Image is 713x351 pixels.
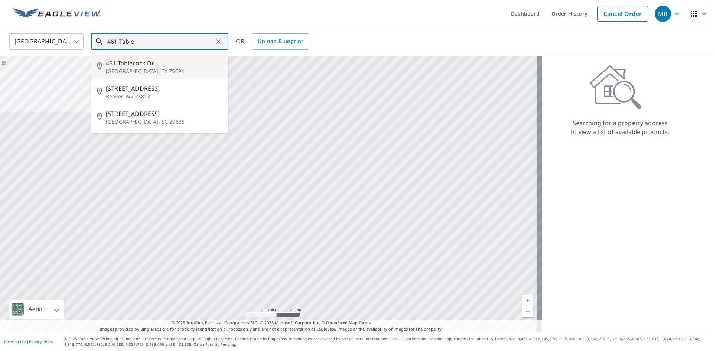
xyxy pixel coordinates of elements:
a: Upload Blueprint [252,33,309,50]
div: OR [236,33,309,50]
a: Current Level 5, Zoom Out [522,306,533,317]
p: [GEOGRAPHIC_DATA], TX 75094 [106,68,222,75]
span: 461 Tablerock Dr [106,59,222,68]
a: Privacy Policy [29,339,53,344]
a: Cancel Order [597,6,648,22]
div: Aerial [26,300,46,319]
img: EV Logo [13,8,101,19]
span: [STREET_ADDRESS] [106,84,222,93]
div: MR [655,6,671,22]
div: Aerial [9,300,64,319]
a: Terms [359,320,371,325]
a: Terms of Use [4,339,27,344]
p: © 2025 Eagle View Technologies, Inc. and Pictometry International Corp. All Rights Reserved. Repo... [64,336,709,347]
div: [GEOGRAPHIC_DATA] [9,31,84,52]
span: [STREET_ADDRESS] [106,109,222,118]
a: Current Level 5, Zoom In [522,295,533,306]
input: Search by address or latitude-longitude [107,31,213,52]
p: [GEOGRAPHIC_DATA], SC 29635 [106,118,222,126]
button: Clear [213,36,224,47]
p: Searching for a property address to view a list of available products. [570,118,670,136]
span: © 2025 TomTom, Earthstar Geographics SIO, © 2025 Microsoft Corporation, © [172,320,371,326]
p: Beaver, WV 25813 [106,93,222,100]
span: Upload Blueprint [258,37,303,46]
a: OpenStreetMap [326,320,357,325]
p: | [4,339,53,344]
